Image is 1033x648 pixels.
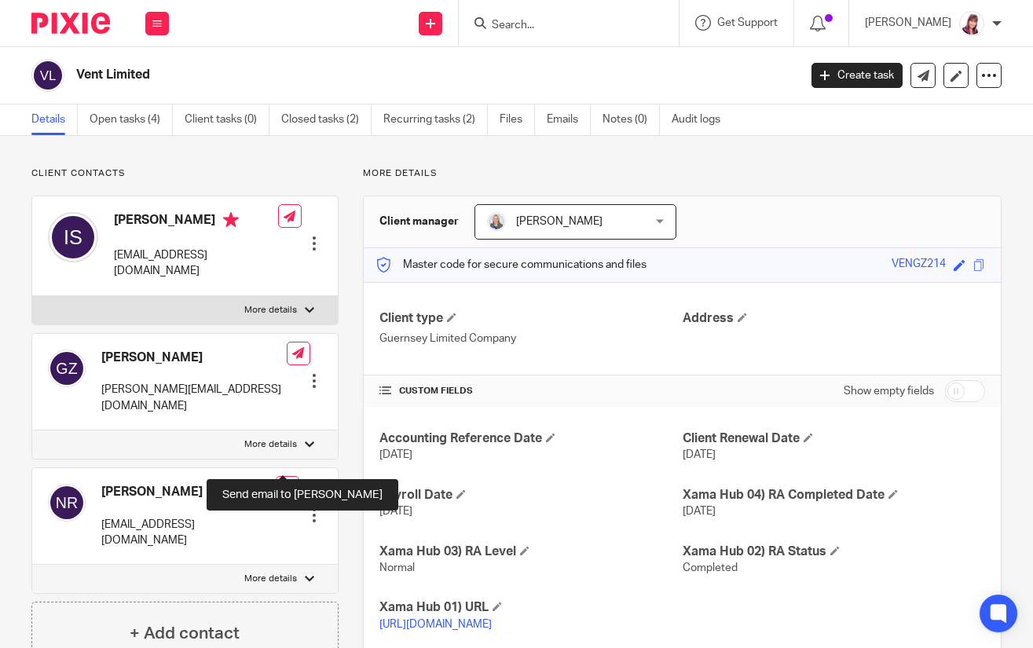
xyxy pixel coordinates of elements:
[31,167,339,180] p: Client contacts
[114,247,278,280] p: [EMAIL_ADDRESS][DOMAIN_NAME]
[683,430,985,447] h4: Client Renewal Date
[244,573,297,585] p: More details
[683,544,985,560] h4: Xama Hub 02) RA Status
[959,11,984,36] img: Screenshot%202024-01-30%20134431.png
[379,214,459,229] h3: Client manager
[379,487,682,503] h4: Payroll Date
[31,104,78,135] a: Details
[114,212,278,232] h4: [PERSON_NAME]
[379,430,682,447] h4: Accounting Reference Date
[101,484,276,500] h4: [PERSON_NAME]
[500,104,535,135] a: Files
[90,104,173,135] a: Open tasks (4)
[76,67,646,83] h2: Vent Limited
[490,19,632,33] input: Search
[547,104,591,135] a: Emails
[844,383,934,399] label: Show empty fields
[48,350,86,387] img: svg%3E
[281,104,372,135] a: Closed tasks (2)
[865,15,951,31] p: [PERSON_NAME]
[379,310,682,327] h4: Client type
[130,621,240,646] h4: + Add contact
[487,212,506,231] img: Debbie%20Noon%20Professional%20Photo.jpg
[811,63,903,88] a: Create task
[717,17,778,28] span: Get Support
[244,304,297,317] p: More details
[101,517,276,549] p: [EMAIL_ADDRESS][DOMAIN_NAME]
[683,506,716,517] span: [DATE]
[185,104,269,135] a: Client tasks (0)
[48,484,86,522] img: svg%3E
[683,487,985,503] h4: Xama Hub 04) RA Completed Date
[683,562,738,573] span: Completed
[363,167,1002,180] p: More details
[379,449,412,460] span: [DATE]
[683,449,716,460] span: [DATE]
[223,212,239,228] i: Primary
[383,104,488,135] a: Recurring tasks (2)
[101,382,287,414] p: [PERSON_NAME][EMAIL_ADDRESS][DOMAIN_NAME]
[375,257,647,273] p: Master code for secure communications and files
[379,506,412,517] span: [DATE]
[31,13,110,34] img: Pixie
[603,104,660,135] a: Notes (0)
[379,544,682,560] h4: Xama Hub 03) RA Level
[672,104,732,135] a: Audit logs
[379,562,415,573] span: Normal
[379,619,492,630] a: [URL][DOMAIN_NAME]
[683,310,985,327] h4: Address
[244,438,297,451] p: More details
[379,331,682,346] p: Guernsey Limited Company
[379,385,682,397] h4: CUSTOM FIELDS
[101,350,287,366] h4: [PERSON_NAME]
[48,212,98,262] img: svg%3E
[379,599,682,616] h4: Xama Hub 01) URL
[892,256,946,274] div: VENGZ214
[31,59,64,92] img: svg%3E
[516,216,603,227] span: [PERSON_NAME]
